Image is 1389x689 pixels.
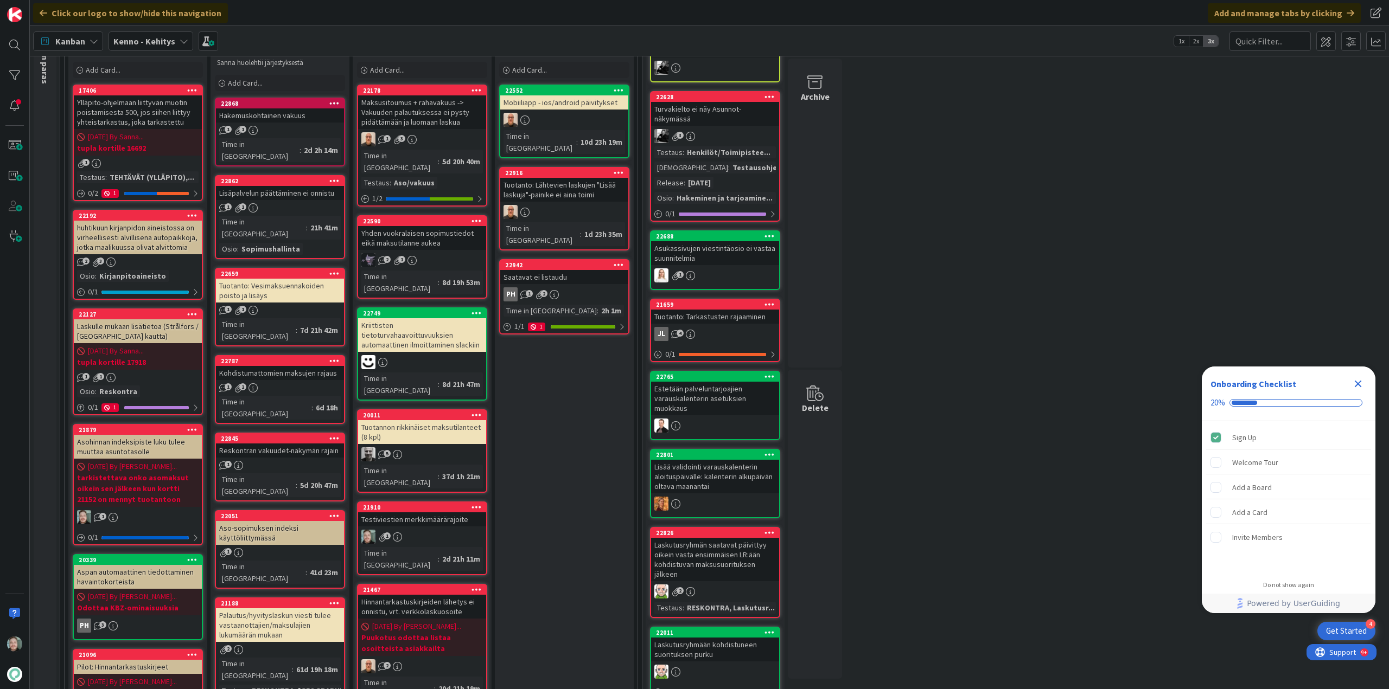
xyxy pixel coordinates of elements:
span: : [438,553,439,565]
a: 22590Yhden vuokralaisen sopimustiedot eikä maksutilanne aukeaLMTime in [GEOGRAPHIC_DATA]:8d 19h 53m [357,215,487,299]
a: 22826Laskutusryhmän saatavat päivittyy oikein vasta ensimmäisen LR:ään kohdistuvan maksusuorituks... [650,527,780,618]
div: 22826 [656,529,779,537]
input: Quick Filter... [1229,31,1311,51]
div: 2h 1m [598,305,624,317]
div: Kirjanpitoaineisto [97,270,169,282]
div: 21879 [74,425,202,435]
div: 22590 [358,216,486,226]
span: [DATE] By Sanna... [88,131,144,143]
a: 22749Kriittisten tietoturvahaavoittuvuuksien automaattinen ilmoittaminen slackiinMHTime in [GEOGR... [357,307,487,401]
span: : [576,136,578,148]
span: : [438,156,439,168]
div: Laskulle mukaan lisätietoa (Strålfors / [GEOGRAPHIC_DATA] kautta) [74,319,202,343]
div: Estetään palveluntarjoajien varauskalenterin asetuksien muokkaus [651,382,779,415]
span: 1 [97,373,104,380]
div: 22942 [500,260,628,270]
div: [DEMOGRAPHIC_DATA] [654,162,728,173]
b: Kenno - Kehitys [113,36,175,47]
span: : [683,146,684,158]
span: 1 [82,373,90,380]
div: 22916Tuotanto: Lähtevien laskujen "Lisää laskuja"-painike ei aina toimi [500,168,628,202]
div: Time in [GEOGRAPHIC_DATA] [504,305,597,317]
span: 0 / 1 [88,532,98,543]
div: MH [358,355,486,369]
span: : [306,222,308,234]
div: Lisäpalvelun päättäminen ei onnistu [216,186,344,200]
div: Asukassivujen viestintäosio ei vastaa suunnitelmia [651,241,779,265]
div: Mobiiliapp - ios/android päivitykset [500,95,628,110]
span: 1 [225,126,232,133]
div: Time in [GEOGRAPHIC_DATA] [361,547,438,571]
div: 0/1 [651,207,779,221]
img: JH [361,447,375,461]
div: Time in [GEOGRAPHIC_DATA] [361,465,438,488]
div: Sign Up is complete. [1206,426,1371,449]
div: 22590Yhden vuokralaisen sopimustiedot eikä maksutilanne aukea [358,216,486,250]
div: 20339Aspan automaattinen tiedottaminen havaintokorteista [74,555,202,589]
div: TL [651,497,779,511]
span: 2 [239,383,246,390]
div: Release [654,177,684,189]
div: 22749Kriittisten tietoturvahaavoittuvuuksien automaattinen ilmoittaminen slackiin [358,308,486,352]
span: [DATE] By [PERSON_NAME]... [88,461,177,472]
div: 22942Saatavat ei listaudu [500,260,628,284]
div: LM [358,253,486,267]
div: 22127 [79,311,202,318]
div: 22868 [216,99,344,108]
div: 22862 [216,176,344,186]
div: 22192huhtikuun kirjanpidon aineistossa on virheellisesti alvillisena autopaikkoja, jotka maalikuu... [74,211,202,254]
div: MK [500,205,628,219]
div: Invite Members is incomplete. [1206,525,1371,549]
span: 1 [82,159,90,166]
img: Visit kanbanzone.com [7,7,22,22]
img: VP [361,530,375,544]
div: 22916 [500,168,628,178]
div: PH [504,287,518,301]
div: Kriittisten tietoturvahaavoittuvuuksien automaattinen ilmoittaminen slackiin [358,318,486,352]
span: 1 / 2 [372,193,383,204]
span: 2 [540,290,547,297]
div: Lisää validointi varauskalenterin aloituspäivälle: kalenterin alkupäivän oltava maanantai [651,460,779,493]
div: 22765Estetään palveluntarjoajien varauskalenterin asetuksien muokkaus [651,372,779,415]
div: Add a Board [1232,481,1272,494]
div: VP [358,530,486,544]
a: 22552Mobiiliapp - ios/android päivityksetMKTime in [GEOGRAPHIC_DATA]:10d 23h 19m [499,85,629,158]
div: 22749 [358,308,486,318]
span: 0 / 1 [88,402,98,413]
a: 22916Tuotanto: Lähtevien laskujen "Lisää laskuja"-painike ei aina toimiMKTime in [GEOGRAPHIC_DATA... [499,167,629,250]
div: Sign Up [1232,431,1257,444]
div: Osio [77,385,95,397]
span: [DATE] By Sanna... [88,345,144,357]
span: 1 / 1 [514,321,525,332]
div: 22659 [216,269,344,279]
div: Sopimushallinta [239,243,303,255]
div: 22051 [221,512,344,520]
span: 1 [384,135,391,142]
div: Tuotanto: Lähtevien laskujen "Lisää laskuja"-painike ei aina toimi [500,178,628,202]
div: Time in [GEOGRAPHIC_DATA] [504,130,576,154]
div: Time in [GEOGRAPHIC_DATA] [219,138,300,162]
div: 22749 [363,310,486,317]
a: 20339Aspan automaattinen tiedottaminen havaintokorteista[DATE] By [PERSON_NAME]...Odottaa KBZ-omi... [73,554,203,640]
div: 21h 41m [308,222,341,234]
div: Osio [219,243,237,255]
div: 20339 [74,555,202,565]
div: 22051Aso-sopimuksen indeksi käyttöliittymässä [216,511,344,545]
span: Add Card... [228,78,263,88]
span: Add Card... [86,65,120,75]
div: 22628 [651,92,779,102]
a: 22127Laskulle mukaan lisätietoa (Strålfors / [GEOGRAPHIC_DATA] kautta)[DATE] By Sanna...tupla kor... [73,308,203,415]
div: 22801Lisää validointi varauskalenterin aloituspäivälle: kalenterin alkupäivän oltava maanantai [651,450,779,493]
div: Invite Members [1232,531,1283,544]
span: 1 [225,383,232,390]
div: 17406 [79,87,202,94]
div: Osio [77,270,95,282]
span: 1 [99,513,106,520]
span: 1 [384,532,391,539]
img: KM [654,129,668,143]
div: VP [74,510,202,524]
a: 21659Tuotanto: Tarkastusten rajaaminenJL0/1 [650,299,780,362]
div: 21879 [79,426,202,434]
div: Tuotanto: Tarkastusten rajaaminen [651,310,779,324]
div: Time in [GEOGRAPHIC_DATA] [219,396,311,420]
